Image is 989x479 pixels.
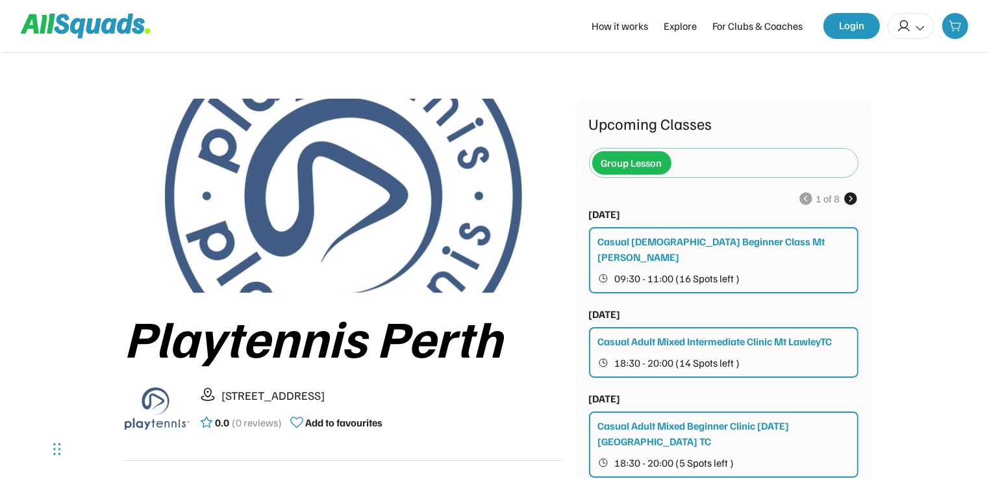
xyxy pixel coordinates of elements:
[589,112,858,135] div: Upcoming Classes
[589,306,621,322] div: [DATE]
[615,458,734,468] span: 18:30 - 20:00 (5 Spots left )
[589,391,621,406] div: [DATE]
[598,418,851,449] div: Casual Adult Mixed Beginner Clinic [DATE] [GEOGRAPHIC_DATA] TC
[601,155,662,171] div: Group Lesson
[712,18,803,34] div: For Clubs & Coaches
[598,454,851,471] button: 18:30 - 20:00 (5 Spots left )
[222,387,563,404] div: [STREET_ADDRESS]
[823,13,880,39] button: Login
[306,415,383,430] div: Add to favourites
[615,273,740,284] span: 09:30 - 11:00 (16 Spots left )
[125,308,563,365] div: Playtennis Perth
[592,18,648,34] div: How it works
[615,358,740,368] span: 18:30 - 20:00 (14 Spots left )
[216,415,230,430] div: 0.0
[816,191,840,206] div: 1 of 8
[598,354,851,371] button: 18:30 - 20:00 (14 Spots left )
[125,376,190,441] img: playtennis%20blue%20logo%201.png
[598,334,833,349] div: Casual Adult Mixed Intermediate Clinic Mt LawleyTC
[598,270,851,287] button: 09:30 - 11:00 (16 Spots left )
[165,99,522,293] img: playtennis%20blue%20logo%204.jpg
[598,234,851,265] div: Casual [DEMOGRAPHIC_DATA] Beginner Class Mt [PERSON_NAME]
[232,415,282,430] div: (0 reviews)
[664,18,697,34] div: Explore
[589,206,621,222] div: [DATE]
